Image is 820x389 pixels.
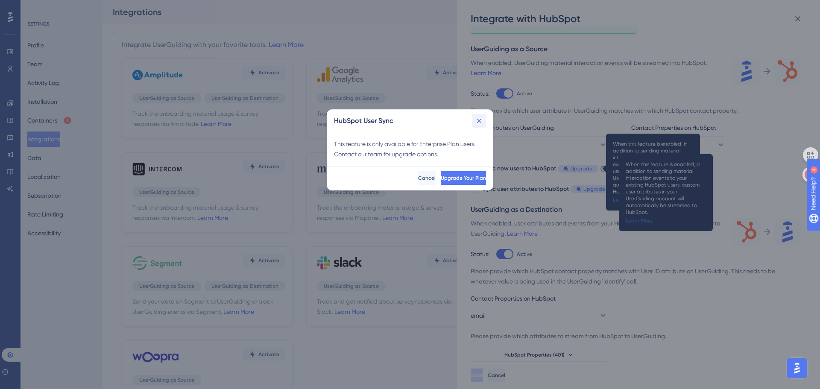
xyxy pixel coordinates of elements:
div: 4 [59,4,62,11]
h2: HubSpot User Sync [334,116,393,126]
span: Cancel [418,175,436,181]
div: This feature is only available for Enterprise Plan users. Contact our team for upgrade options. [334,139,486,159]
span: Upgrade Your Plan [441,175,486,181]
iframe: UserGuiding AI Assistant Launcher [784,355,810,381]
span: Need Help? [20,2,53,12]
